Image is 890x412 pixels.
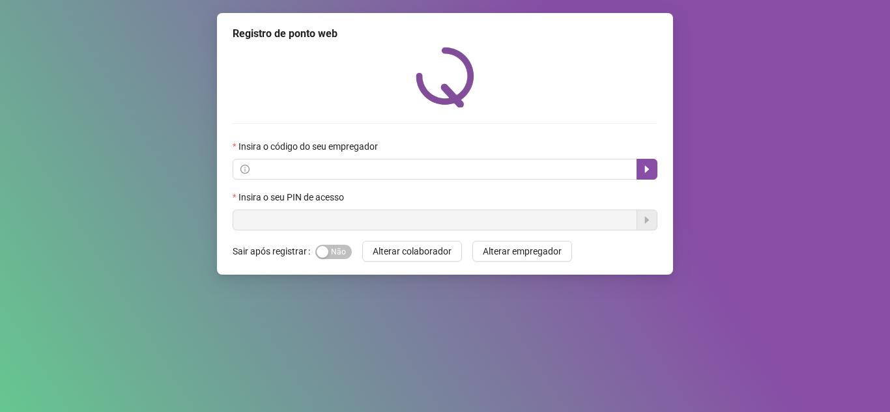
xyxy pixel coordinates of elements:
[416,47,474,107] img: QRPoint
[362,241,462,262] button: Alterar colaborador
[472,241,572,262] button: Alterar empregador
[483,244,562,258] span: Alterar empregador
[233,26,657,42] div: Registro de ponto web
[642,164,652,174] span: caret-right
[233,190,352,204] label: Insira o seu PIN de acesso
[373,244,452,258] span: Alterar colaborador
[233,241,315,262] label: Sair após registrar
[233,139,386,154] label: Insira o código do seu empregador
[240,165,250,174] span: info-circle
